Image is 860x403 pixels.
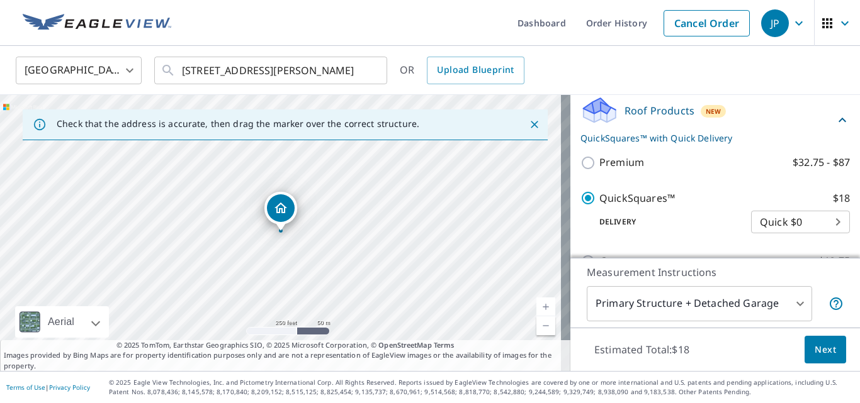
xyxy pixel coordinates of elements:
[15,306,109,338] div: Aerial
[526,116,543,133] button: Close
[599,253,631,269] p: Gutter
[625,103,694,118] p: Roof Products
[44,306,78,338] div: Aerial
[751,204,850,240] div: Quick $0
[57,118,419,130] p: Check that the address is accurate, then drag the marker over the correct structure.
[23,14,171,33] img: EV Logo
[829,296,844,311] span: Your report will include the primary structure and a detached garage if one exists.
[536,297,555,316] a: Current Level 17, Zoom In
[182,53,361,88] input: Search by address or latitude-longitude
[16,53,142,88] div: [GEOGRAPHIC_DATA]
[49,383,90,392] a: Privacy Policy
[815,342,836,358] span: Next
[264,192,297,231] div: Dropped pin, building 1, Residential property, 6464 Holt Rd Nashville, TN 37211
[6,383,45,392] a: Terms of Use
[116,340,455,351] span: © 2025 TomTom, Earthstar Geographics SIO, © 2025 Microsoft Corporation, ©
[793,155,850,170] p: $32.75 - $87
[664,10,750,36] a: Cancel Order
[599,155,644,170] p: Premium
[434,340,455,350] a: Terms
[818,253,850,269] p: $13.75
[599,190,675,206] p: QuickSquares™
[536,316,555,335] a: Current Level 17, Zoom Out
[587,286,812,321] div: Primary Structure + Detached Garage
[400,57,524,84] div: OR
[378,340,431,350] a: OpenStreetMap
[6,384,90,391] p: |
[833,190,850,206] p: $18
[761,9,789,37] div: JP
[584,336,699,363] p: Estimated Total: $18
[427,57,524,84] a: Upload Blueprint
[706,106,721,116] span: New
[805,336,846,364] button: Next
[580,216,751,228] p: Delivery
[580,96,850,145] div: Roof ProductsNewQuickSquares™ with Quick Delivery
[437,62,514,78] span: Upload Blueprint
[587,265,844,280] p: Measurement Instructions
[580,131,835,145] p: QuickSquares™ with Quick Delivery
[109,378,854,397] p: © 2025 Eagle View Technologies, Inc. and Pictometry International Corp. All Rights Reserved. Repo...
